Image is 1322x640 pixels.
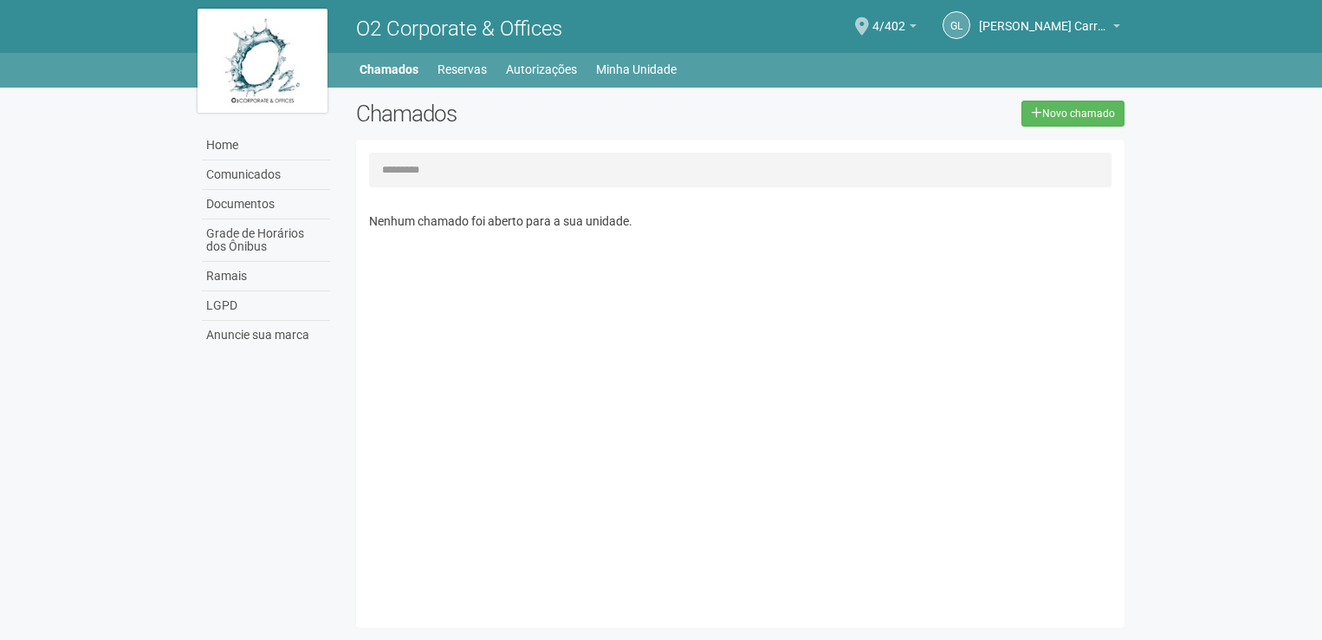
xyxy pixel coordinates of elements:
p: Nenhum chamado foi aberto para a sua unidade. [369,213,1111,229]
a: Minha Unidade [596,57,677,82]
span: Gabriel Lemos Carreira dos Reis [979,3,1109,33]
a: Reservas [437,57,487,82]
a: Anuncie sua marca [202,321,330,349]
a: Home [202,131,330,160]
a: Documentos [202,190,330,219]
span: O2 Corporate & Offices [356,16,562,41]
a: Autorizações [506,57,577,82]
a: Novo chamado [1021,101,1124,127]
img: logo.jpg [198,9,327,113]
a: LGPD [202,291,330,321]
a: Ramais [202,262,330,291]
a: Grade de Horários dos Ônibus [202,219,330,262]
h2: Chamados [356,101,661,127]
a: 4/402 [872,22,917,36]
a: Chamados [360,57,418,82]
a: [PERSON_NAME] Carreira dos Reis [979,22,1120,36]
span: 4/402 [872,3,905,33]
a: GL [943,11,970,39]
a: Comunicados [202,160,330,190]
